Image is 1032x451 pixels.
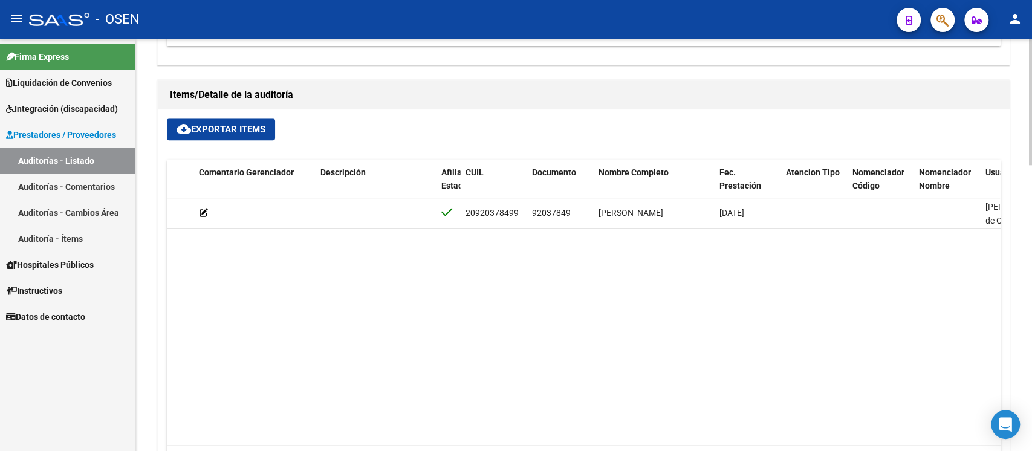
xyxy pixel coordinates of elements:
[780,160,847,213] datatable-header-cell: Atencion Tipo
[6,76,112,89] span: Liquidación de Convenios
[315,160,436,213] datatable-header-cell: Descripción
[6,258,94,271] span: Hospitales Públicos
[1008,11,1022,26] mat-icon: person
[320,167,365,177] span: Descripción
[719,167,761,191] span: Fec. Prestación
[466,206,519,220] div: 20920378499
[531,167,576,177] span: Documento
[6,310,85,323] span: Datos de contacto
[599,208,667,218] span: [PERSON_NAME] -
[598,167,668,177] span: Nombre Completo
[167,118,275,140] button: Exportar Items
[96,6,140,33] span: - OSEN
[6,284,62,297] span: Instructivos
[714,160,780,213] datatable-header-cell: Fec. Prestación
[194,160,315,213] datatable-header-cell: Comentario Gerenciador
[460,160,527,213] datatable-header-cell: CUIL
[852,167,904,191] span: Nomenclador Código
[985,167,1014,177] span: Usuario
[527,160,593,213] datatable-header-cell: Documento
[914,160,980,213] datatable-header-cell: Nomenclador Nombre
[918,167,970,191] span: Nomenclador Nombre
[6,102,118,115] span: Integración (discapacidad)
[847,160,914,213] datatable-header-cell: Nomenclador Código
[441,167,471,191] span: Afiliado Estado
[170,85,998,105] h1: Items/Detalle de la auditoría
[6,50,69,63] span: Firma Express
[177,124,265,135] span: Exportar Items
[6,128,116,141] span: Prestadores / Proveedores
[719,208,744,218] span: [DATE]
[436,160,460,213] datatable-header-cell: Afiliado Estado
[532,208,571,218] span: 92037849
[199,167,294,177] span: Comentario Gerenciador
[593,160,714,213] datatable-header-cell: Nombre Completo
[991,410,1020,439] div: Open Intercom Messenger
[785,167,839,177] span: Atencion Tipo
[465,167,483,177] span: CUIL
[10,11,24,26] mat-icon: menu
[177,122,191,136] mat-icon: cloud_download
